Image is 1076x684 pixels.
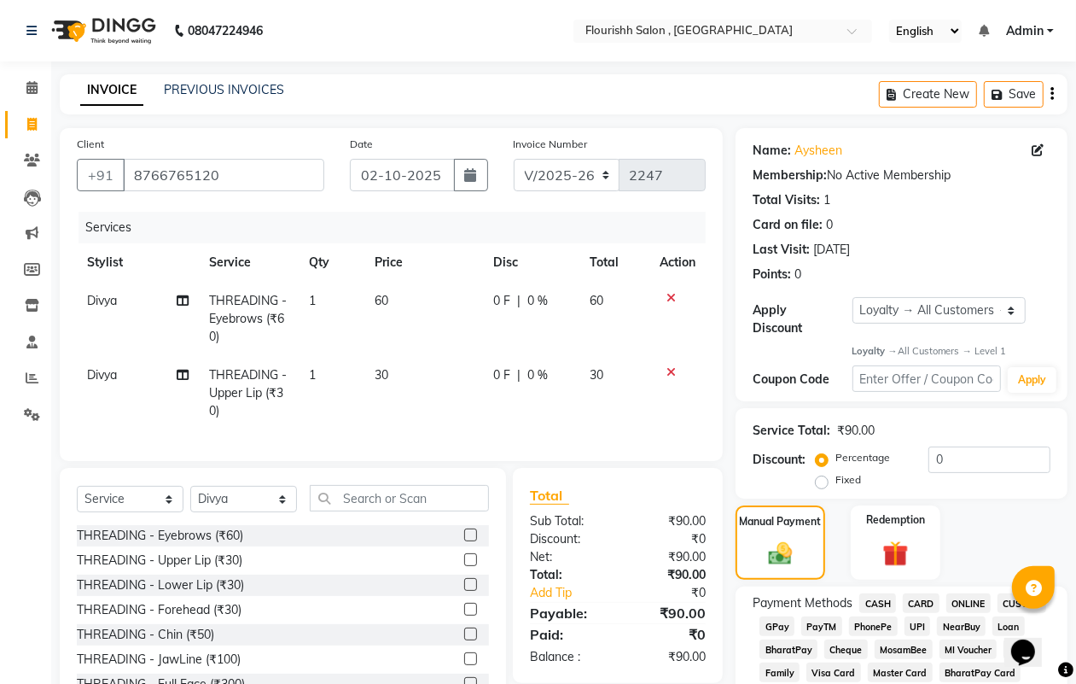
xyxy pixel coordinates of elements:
[590,293,603,308] span: 60
[579,243,649,282] th: Total
[618,530,718,548] div: ₹0
[823,191,830,209] div: 1
[801,617,842,636] span: PayTM
[859,593,896,613] span: CASH
[375,293,388,308] span: 60
[753,451,806,469] div: Discount:
[937,617,986,636] span: NearBuy
[753,142,791,160] div: Name:
[1008,367,1056,393] button: Apply
[350,137,373,152] label: Date
[77,626,214,644] div: THREADING - Chin (₹50)
[164,82,284,97] a: PREVIOUS INVOICES
[517,648,618,666] div: Balance :
[946,593,991,613] span: ONLINE
[759,663,800,682] span: Family
[77,576,244,594] div: THREADING - Lower Lip (₹30)
[852,365,1001,392] input: Enter Offer / Coupon Code
[618,624,718,645] div: ₹0
[517,530,618,548] div: Discount:
[618,548,718,566] div: ₹90.00
[517,366,521,384] span: |
[514,137,588,152] label: Invoice Number
[837,422,875,440] div: ₹90.00
[849,617,898,636] span: PhonePe
[209,367,287,418] span: THREADING - Upper Lip (₹30)
[753,167,1050,184] div: No Active Membership
[493,366,510,384] span: 0 F
[493,292,510,310] span: 0 F
[309,367,316,383] span: 1
[794,142,842,160] a: Aysheen
[1004,616,1059,667] iframe: chat widget
[866,512,925,528] label: Redemption
[852,345,898,357] strong: Loyalty →
[753,266,791,284] div: Points:
[79,212,718,243] div: Services
[740,514,822,529] label: Manual Payment
[753,216,823,234] div: Card on file:
[310,485,489,512] input: Search or Scan
[517,603,618,623] div: Payable:
[517,624,618,645] div: Paid:
[530,487,569,505] span: Total
[992,617,1025,636] span: Loan
[44,7,160,55] img: logo
[903,593,939,613] span: CARD
[761,540,800,567] img: _cash.svg
[753,301,852,337] div: Apply Discount
[77,243,199,282] th: Stylist
[299,243,365,282] th: Qty
[87,367,117,383] span: Divya
[527,292,548,310] span: 0 %
[87,293,117,308] span: Divya
[618,512,718,530] div: ₹90.00
[826,216,833,234] div: 0
[794,266,801,284] div: 0
[824,640,868,659] span: Cheque
[517,566,618,584] div: Total:
[517,512,618,530] div: Sub Total:
[759,640,817,659] span: BharatPay
[997,593,1047,613] span: CUSTOM
[852,344,1050,359] div: All Customers → Level 1
[80,75,143,106] a: INVOICE
[364,243,483,282] th: Price
[835,472,861,488] label: Fixed
[753,371,852,389] div: Coupon Code
[835,450,890,465] label: Percentage
[618,648,718,666] div: ₹90.00
[517,292,521,310] span: |
[188,7,263,55] b: 08047224946
[77,159,125,191] button: +91
[939,663,1021,682] span: BharatPay Card
[1006,22,1044,40] span: Admin
[984,81,1044,108] button: Save
[77,601,241,619] div: THREADING - Forehead (₹30)
[759,617,794,636] span: GPay
[123,159,324,191] input: Search by Name/Mobile/Email/Code
[879,81,977,108] button: Create New
[517,584,635,602] a: Add Tip
[77,527,243,545] div: THREADING - Eyebrows (₹60)
[753,167,827,184] div: Membership:
[517,548,618,566] div: Net:
[753,191,820,209] div: Total Visits:
[753,241,810,259] div: Last Visit:
[77,552,242,570] div: THREADING - Upper Lip (₹30)
[209,293,287,344] span: THREADING - Eyebrows (₹60)
[875,640,933,659] span: MosamBee
[753,422,830,440] div: Service Total:
[635,584,718,602] div: ₹0
[309,293,316,308] span: 1
[939,640,997,659] span: MI Voucher
[199,243,299,282] th: Service
[868,663,933,682] span: Master Card
[649,243,706,282] th: Action
[806,663,861,682] span: Visa Card
[527,366,548,384] span: 0 %
[483,243,579,282] th: Disc
[77,651,241,669] div: THREADING - JawLine (₹100)
[618,603,718,623] div: ₹90.00
[904,617,931,636] span: UPI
